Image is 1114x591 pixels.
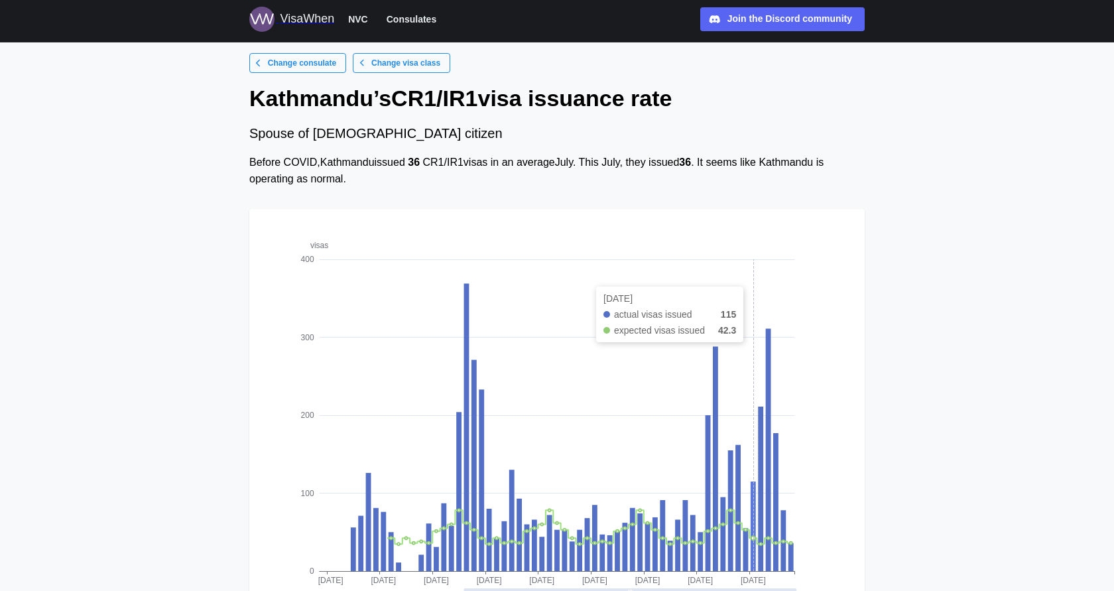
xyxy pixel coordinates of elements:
h1: Kathmandu ’s CR1/IR1 visa issuance rate [249,84,865,113]
button: Consulates [381,11,442,28]
a: Change consulate [249,53,346,73]
text: [DATE] [477,576,502,585]
span: NVC [348,11,368,27]
button: NVC [342,11,374,28]
text: [DATE] [371,576,396,585]
a: Join the Discord community [700,7,865,31]
img: Logo for VisaWhen [249,7,275,32]
div: Before COVID, Kathmandu issued CR1/IR1 visas in an average July . This July , they issued . It se... [249,155,865,188]
div: VisaWhen [280,10,334,29]
text: [DATE] [424,576,449,585]
div: Spouse of [DEMOGRAPHIC_DATA] citizen [249,123,865,144]
a: Change visa class [353,53,450,73]
text: visas [310,241,328,250]
strong: 36 [679,157,691,168]
text: [DATE] [688,576,713,585]
strong: 36 [408,157,420,168]
span: Change consulate [268,54,336,72]
text: [DATE] [741,576,766,585]
span: Consulates [387,11,436,27]
text: 300 [301,332,314,342]
text: 0 [310,566,314,576]
div: Join the Discord community [727,12,852,27]
text: 400 [301,255,314,264]
span: Change visa class [371,54,440,72]
a: Logo for VisaWhen VisaWhen [249,7,334,32]
text: [DATE] [318,576,343,585]
text: [DATE] [529,576,554,585]
text: [DATE] [635,576,660,585]
text: [DATE] [582,576,607,585]
text: 100 [301,488,314,497]
text: 200 [301,411,314,420]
